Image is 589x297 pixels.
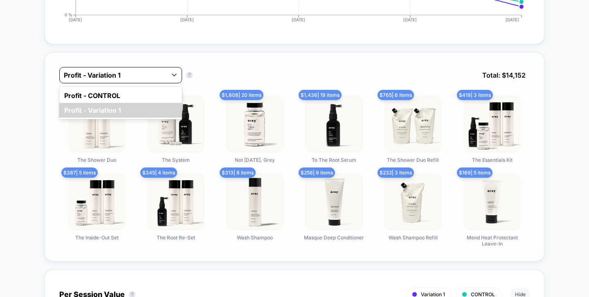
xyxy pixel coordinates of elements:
span: $ 345 | 4 items [140,167,177,178]
span: The Inside-Out Set [75,234,119,241]
tspan: 0 % [65,12,72,17]
span: To The Root Serum [312,157,356,163]
img: Wash Shampoo Refill [384,173,442,230]
img: Mend Heat Protectant Leave-In [463,173,521,230]
span: Not [DATE], Grey [235,157,275,163]
span: $ 169 | 5 items [457,167,492,178]
div: Profit - Variation 1 [59,103,182,118]
div: Profit - CONTROL [59,88,182,103]
img: The Shower Duo Refill [384,96,442,153]
span: The System [162,157,190,163]
img: Not Today, Grey [226,96,283,153]
span: Mend Heat Protectant Leave-In [461,234,523,247]
img: Wash Shampoo [226,173,283,230]
img: The Root Re-Set [147,173,205,230]
span: $ 419 | 3 items [457,90,493,100]
tspan: [DATE] [292,17,306,22]
span: The Shower Duo Refill [387,157,439,163]
span: Total: $ 14,152 [478,67,530,83]
img: The Essentials Kit [463,96,521,153]
span: $ 313 | 8 items [220,167,256,178]
span: $ 1,436 | 19 items [299,90,342,100]
span: $ 232 | 3 items [378,167,414,178]
img: The System [147,96,205,153]
tspan: [DATE] [403,17,417,22]
img: The Inside-Out Set [68,173,126,230]
tspan: [DATE] [506,17,519,22]
span: $ 765 | 6 items [378,90,414,100]
span: $ 387 | 5 items [61,167,98,178]
img: The Shower Duo [68,96,126,153]
span: The Shower Duo [77,157,116,163]
span: Masque Deep Conditioner [304,234,364,241]
span: Wash Shampoo Refill [389,234,438,241]
img: Masque Deep Conditioner [306,173,363,230]
span: $ 256 | 9 items [299,167,335,178]
span: $ 1,808 | 20 items [220,90,263,100]
span: The Root Re-Set [157,234,195,241]
tspan: [DATE] [180,17,194,22]
button: ? [186,72,193,78]
span: Wash Shampoo [237,234,273,241]
span: The Essentials Kit [472,157,513,163]
img: To The Root Serum [306,96,363,153]
tspan: [DATE] [69,17,82,22]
